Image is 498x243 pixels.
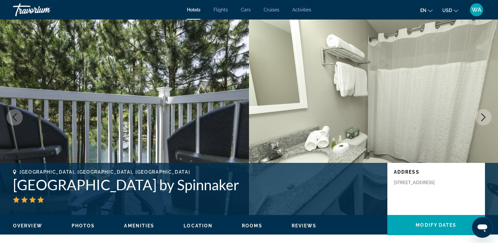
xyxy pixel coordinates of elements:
[13,223,42,229] button: Overview
[184,223,213,229] button: Location
[416,222,456,228] span: Modify Dates
[387,215,485,235] button: Modify Dates
[124,223,154,229] button: Amenities
[394,179,446,185] p: [STREET_ADDRESS]
[214,7,228,12] a: Flights
[472,217,493,238] iframe: Button to launch messaging window
[13,1,78,18] a: Travorium
[420,6,433,15] button: Change language
[292,7,311,12] a: Activities
[468,3,485,17] button: User Menu
[475,109,491,125] button: Next image
[7,109,23,125] button: Previous image
[442,8,452,13] span: USD
[292,223,317,229] button: Reviews
[187,7,201,12] a: Hotels
[242,223,262,229] button: Rooms
[241,7,251,12] a: Cars
[72,223,95,229] button: Photos
[264,7,279,12] a: Cruises
[472,7,481,13] span: WA
[13,176,381,193] h1: [GEOGRAPHIC_DATA] by Spinnaker
[442,6,458,15] button: Change currency
[420,8,426,13] span: en
[20,169,190,175] span: [GEOGRAPHIC_DATA], [GEOGRAPHIC_DATA], [GEOGRAPHIC_DATA]
[394,169,478,175] p: Address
